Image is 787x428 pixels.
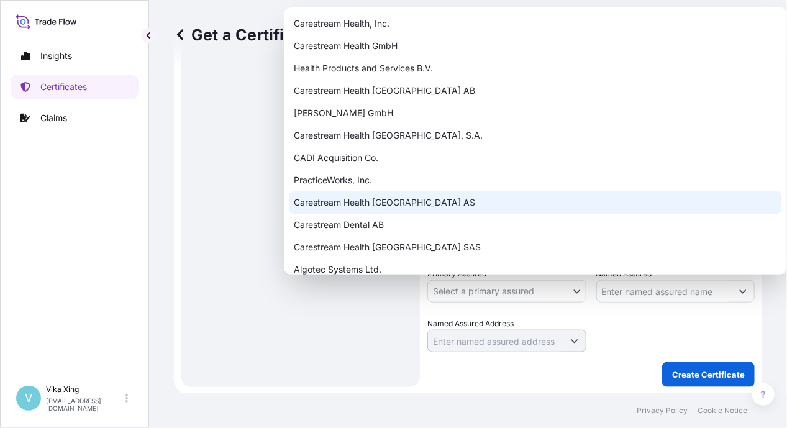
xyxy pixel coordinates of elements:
div: Algotec Systems Ltd. [289,258,782,281]
div: PracticeWorks, Inc. [289,169,782,191]
div: Carestream Health [GEOGRAPHIC_DATA] AS [289,191,782,214]
div: Carestream Health [GEOGRAPHIC_DATA] SAS [289,236,782,258]
div: Carestream Health, Inc. [289,12,782,35]
div: [PERSON_NAME] GmbH [289,102,782,124]
p: Get a Certificate [174,25,318,45]
div: CADI Acquisition Co. [289,147,782,169]
div: Carestream Health [GEOGRAPHIC_DATA] AB [289,80,782,102]
div: Carestream Health [GEOGRAPHIC_DATA], S.A. [289,124,782,147]
div: Carestream Health GmbH [289,35,782,57]
div: Carestream Dental AB [289,214,782,236]
div: Health Products and Services B.V. [289,57,782,80]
